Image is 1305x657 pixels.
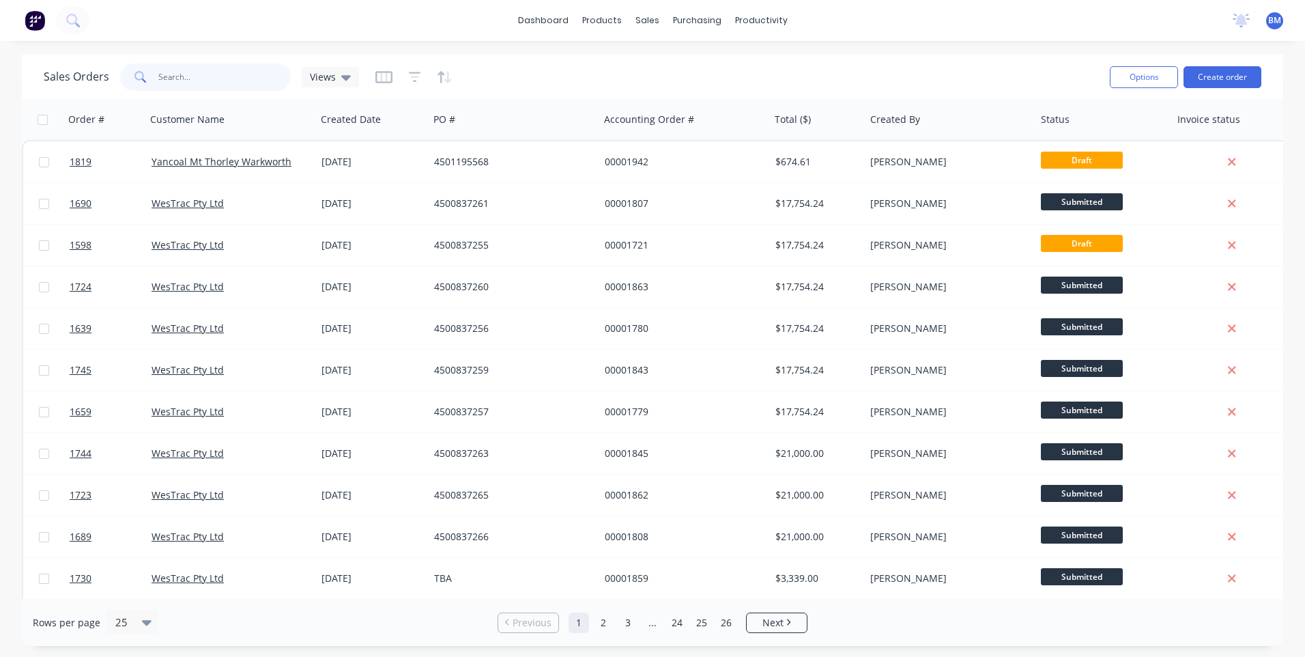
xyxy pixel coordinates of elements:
[605,197,756,210] div: 00001807
[70,433,152,474] a: 1744
[321,363,423,377] div: [DATE]
[870,488,1022,502] div: [PERSON_NAME]
[434,280,586,294] div: 4500837260
[870,322,1022,335] div: [PERSON_NAME]
[870,155,1022,169] div: [PERSON_NAME]
[569,613,589,633] a: Page 1 is your current page
[70,225,152,266] a: 1598
[775,363,856,377] div: $17,754.24
[1110,66,1178,88] button: Options
[775,530,856,544] div: $21,000.00
[70,572,91,585] span: 1730
[70,350,152,391] a: 1745
[158,64,291,91] input: Search...
[70,197,91,210] span: 1690
[152,363,224,376] a: WesTrac Pty Ltd
[667,613,687,633] a: Page 24
[321,280,423,294] div: [DATE]
[492,613,813,633] ul: Pagination
[152,530,224,543] a: WesTrac Pty Ltd
[605,405,756,419] div: 00001779
[70,363,91,377] span: 1745
[1041,485,1123,502] span: Submitted
[1041,360,1123,377] span: Submitted
[775,405,856,419] div: $17,754.24
[870,363,1022,377] div: [PERSON_NAME]
[1268,14,1281,27] span: BM
[434,322,586,335] div: 4500837256
[70,447,91,460] span: 1744
[747,616,807,630] a: Next page
[321,322,423,335] div: [DATE]
[605,363,756,377] div: 00001843
[775,280,856,294] div: $17,754.24
[605,488,756,502] div: 00001862
[321,197,423,210] div: [DATE]
[434,530,586,544] div: 4500837266
[70,141,152,182] a: 1819
[152,405,224,418] a: WesTrac Pty Ltd
[513,616,551,630] span: Previous
[511,10,575,31] a: dashboard
[434,155,586,169] div: 4501195568
[70,183,152,224] a: 1690
[434,405,586,419] div: 4500837257
[68,113,104,126] div: Order #
[870,447,1022,460] div: [PERSON_NAME]
[434,197,586,210] div: 4500837261
[728,10,794,31] div: productivity
[775,322,856,335] div: $17,754.24
[70,558,152,599] a: 1730
[70,266,152,307] a: 1724
[152,572,224,585] a: WesTrac Pty Ltd
[870,405,1022,419] div: [PERSON_NAME]
[1041,193,1123,210] span: Submitted
[1041,318,1123,335] span: Submitted
[70,488,91,502] span: 1723
[870,280,1022,294] div: [PERSON_NAME]
[152,197,224,210] a: WesTrac Pty Ltd
[152,280,224,293] a: WesTrac Pty Ltd
[70,530,91,544] span: 1689
[25,10,45,31] img: Factory
[605,572,756,585] div: 00001859
[152,447,224,460] a: WesTrac Pty Ltd
[629,10,666,31] div: sales
[321,155,423,169] div: [DATE]
[321,405,423,419] div: [DATE]
[1041,527,1123,544] span: Submitted
[321,572,423,585] div: [DATE]
[775,155,856,169] div: $674.61
[593,613,614,633] a: Page 2
[70,238,91,252] span: 1598
[434,572,586,585] div: TBA
[33,616,100,630] span: Rows per page
[691,613,712,633] a: Page 25
[434,363,586,377] div: 4500837259
[775,238,856,252] div: $17,754.24
[870,197,1022,210] div: [PERSON_NAME]
[870,238,1022,252] div: [PERSON_NAME]
[321,530,423,544] div: [DATE]
[321,488,423,502] div: [DATE]
[605,238,756,252] div: 00001721
[604,113,694,126] div: Accounting Order #
[70,280,91,294] span: 1724
[775,447,856,460] div: $21,000.00
[321,113,381,126] div: Created Date
[716,613,736,633] a: Page 26
[605,447,756,460] div: 00001845
[870,113,920,126] div: Created By
[605,155,756,169] div: 00001942
[152,488,224,501] a: WesTrac Pty Ltd
[152,322,224,335] a: WesTrac Pty Ltd
[1041,113,1070,126] div: Status
[70,475,152,516] a: 1723
[321,447,423,460] div: [DATE]
[434,447,586,460] div: 4500837263
[1041,568,1123,585] span: Submitted
[870,572,1022,585] div: [PERSON_NAME]
[70,308,152,349] a: 1639
[642,613,663,633] a: Jump forward
[605,322,756,335] div: 00001780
